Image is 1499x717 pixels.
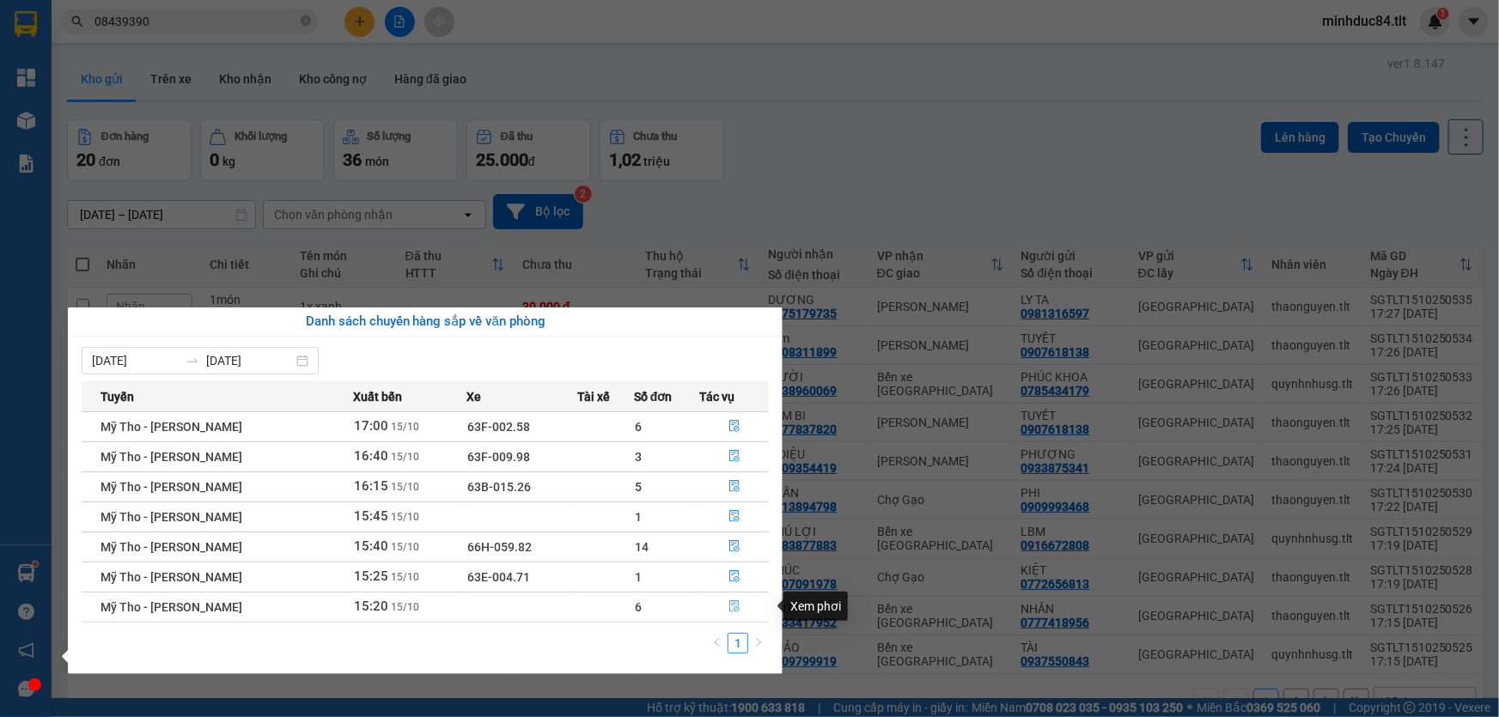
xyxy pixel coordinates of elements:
span: left [712,637,722,647]
span: swap-right [186,354,199,368]
span: Mỹ Tho - [PERSON_NAME] [101,600,242,614]
span: 6 [635,420,642,434]
span: 14 [635,540,649,554]
span: Mỹ Tho - [PERSON_NAME] [101,450,242,464]
text: SGTLT1510250010 [80,82,313,112]
button: right [748,633,769,653]
span: 15:45 [355,508,389,524]
button: file-done [701,503,769,531]
span: file-done [728,450,740,464]
span: file-done [728,510,740,524]
input: Từ ngày [92,351,179,370]
span: Số đơn [634,387,673,406]
button: file-done [701,563,769,591]
span: 6 [635,600,642,614]
span: Mỹ Tho - [PERSON_NAME] [101,510,242,524]
span: 63F-009.98 [467,450,530,464]
li: Next Page [748,633,769,653]
button: file-done [701,533,769,561]
button: file-done [701,593,769,621]
a: 1 [728,634,747,653]
span: 15:20 [355,599,389,614]
button: file-done [701,473,769,501]
span: Mỹ Tho - [PERSON_NAME] [101,540,242,554]
div: Danh sách chuyến hàng sắp về văn phòng [82,312,769,332]
span: Tuyến [101,387,134,406]
span: Tài xế [577,387,610,406]
span: file-done [728,540,740,554]
span: 63F-002.58 [467,420,530,434]
span: Tác vụ [700,387,735,406]
span: 15/10 [392,421,420,433]
span: 63B-015.26 [467,480,531,494]
span: 15/10 [392,511,420,523]
span: right [753,637,764,647]
span: 15/10 [392,571,420,583]
span: 15/10 [392,541,420,553]
span: Mỹ Tho - [PERSON_NAME] [101,480,242,494]
span: 16:40 [355,448,389,464]
span: 17:00 [355,418,389,434]
span: Mỹ Tho - [PERSON_NAME] [101,420,242,434]
button: file-done [701,413,769,441]
span: Xe [466,387,481,406]
span: 3 [635,450,642,464]
button: left [707,633,728,653]
div: Xem phơi [783,592,848,621]
span: to [186,354,199,368]
button: file-done [701,443,769,471]
span: 66H-059.82 [467,540,532,554]
span: 1 [635,510,642,524]
span: file-done [728,480,740,494]
span: Xuất bến [354,387,403,406]
div: [GEOGRAPHIC_DATA] [9,123,382,168]
span: 15/10 [392,601,420,613]
span: 63E-004.71 [467,570,530,584]
input: Đến ngày [206,351,293,370]
span: file-done [728,420,740,434]
span: file-done [728,570,740,584]
li: 1 [728,633,748,653]
span: 1 [635,570,642,584]
li: Previous Page [707,633,728,653]
span: 15:40 [355,538,389,554]
span: file-done [728,600,740,614]
span: 5 [635,480,642,494]
span: 16:15 [355,478,389,494]
span: 15/10 [392,481,420,493]
span: 15:25 [355,568,389,584]
span: 15/10 [392,451,420,463]
span: Mỹ Tho - [PERSON_NAME] [101,570,242,584]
